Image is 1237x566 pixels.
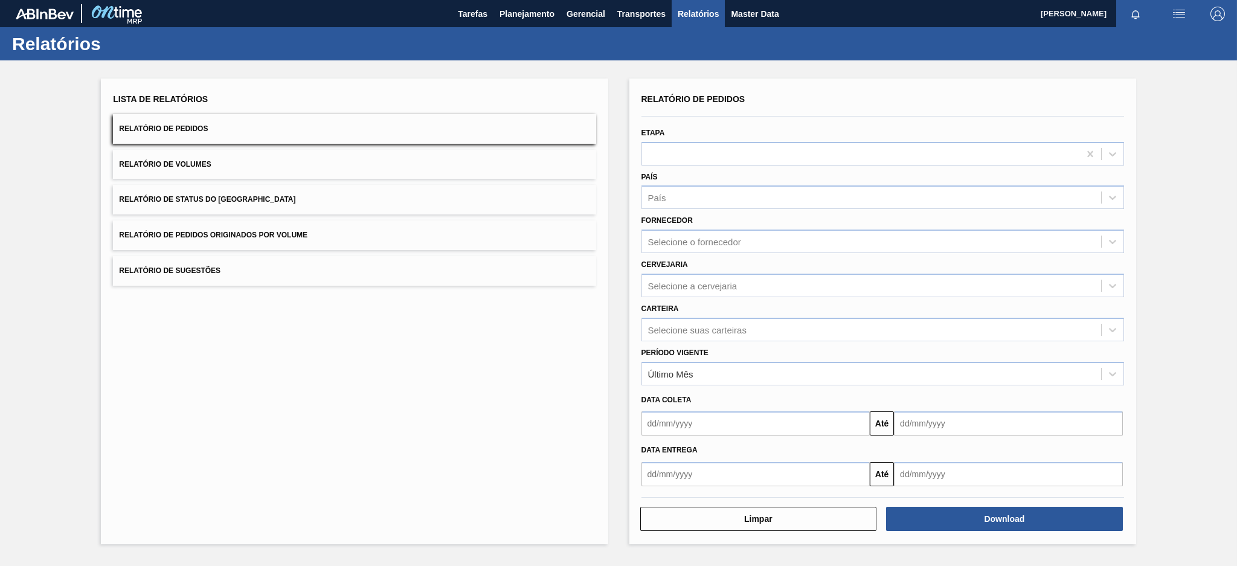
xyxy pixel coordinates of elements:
[731,7,779,21] span: Master Data
[113,256,596,286] button: Relatório de Sugestões
[641,260,688,269] label: Cervejaria
[119,124,208,133] span: Relatório de Pedidos
[641,216,693,225] label: Fornecedor
[641,129,665,137] label: Etapa
[16,8,74,19] img: TNhmsLtSVTkK8tSr43FrP2fwEKptu5GPRR3wAAAABJRU5ErkJggg==
[648,237,741,247] div: Selecione o fornecedor
[113,150,596,179] button: Relatório de Volumes
[500,7,554,21] span: Planejamento
[640,507,877,531] button: Limpar
[1172,7,1186,21] img: userActions
[641,349,708,357] label: Período Vigente
[641,411,870,436] input: dd/mm/yyyy
[870,462,894,486] button: Até
[894,411,1123,436] input: dd/mm/yyyy
[113,114,596,144] button: Relatório de Pedidos
[1116,5,1155,22] button: Notificações
[648,368,693,379] div: Último Mês
[113,185,596,214] button: Relatório de Status do [GEOGRAPHIC_DATA]
[641,304,679,313] label: Carteira
[648,324,747,335] div: Selecione suas carteiras
[641,173,658,181] label: País
[12,37,227,51] h1: Relatórios
[567,7,605,21] span: Gerencial
[641,446,698,454] span: Data entrega
[458,7,487,21] span: Tarefas
[119,231,307,239] span: Relatório de Pedidos Originados por Volume
[648,280,737,291] div: Selecione a cervejaria
[617,7,666,21] span: Transportes
[119,160,211,169] span: Relatório de Volumes
[641,462,870,486] input: dd/mm/yyyy
[641,396,692,404] span: Data coleta
[113,94,208,104] span: Lista de Relatórios
[894,462,1123,486] input: dd/mm/yyyy
[870,411,894,436] button: Até
[113,220,596,250] button: Relatório de Pedidos Originados por Volume
[1210,7,1225,21] img: Logout
[119,195,295,204] span: Relatório de Status do [GEOGRAPHIC_DATA]
[678,7,719,21] span: Relatórios
[119,266,220,275] span: Relatório de Sugestões
[886,507,1123,531] button: Download
[641,94,745,104] span: Relatório de Pedidos
[648,193,666,203] div: País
